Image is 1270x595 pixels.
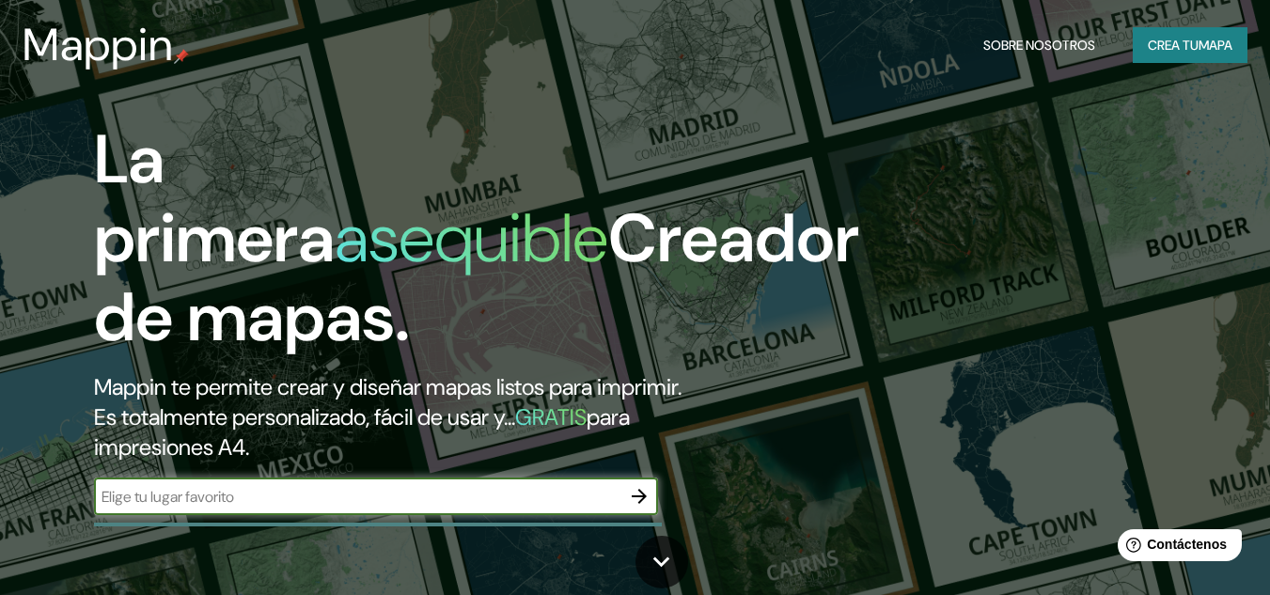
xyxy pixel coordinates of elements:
font: La primera [94,116,335,282]
button: Sobre nosotros [976,27,1103,63]
input: Elige tu lugar favorito [94,486,620,508]
font: Mappin [23,15,174,74]
font: Mappin te permite crear y diseñar mapas listos para imprimir. [94,372,682,401]
font: GRATIS [515,402,587,431]
font: Es totalmente personalizado, fácil de usar y... [94,402,515,431]
font: asequible [335,195,608,282]
font: Creador de mapas. [94,195,859,361]
iframe: Lanzador de widgets de ayuda [1103,522,1249,574]
img: pin de mapeo [174,49,189,64]
font: para impresiones A4. [94,402,630,462]
button: Crea tumapa [1133,27,1247,63]
font: Crea tu [1148,37,1199,54]
font: Sobre nosotros [983,37,1095,54]
font: mapa [1199,37,1232,54]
